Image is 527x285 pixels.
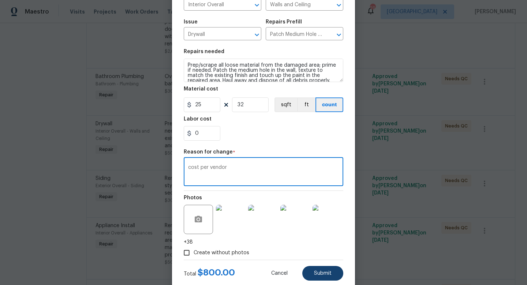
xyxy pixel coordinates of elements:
h5: Material cost [184,86,218,92]
h5: Repairs needed [184,49,224,54]
h5: Photos [184,195,202,200]
textarea: Prep/scrape all loose material from the damaged area; prime if needed. Patch the medium hole in t... [184,59,343,82]
h5: Labor cost [184,116,212,122]
button: sqft [274,97,297,112]
div: Total [184,269,235,278]
h5: Issue [184,19,198,25]
span: Cancel [271,271,288,276]
span: $ 800.00 [198,268,235,277]
span: +38 [184,238,193,246]
span: Submit [314,271,332,276]
button: ft [297,97,315,112]
h5: Repairs Prefill [266,19,302,25]
button: Submit [302,266,343,281]
button: Cancel [259,266,299,281]
button: Open [334,30,344,40]
textarea: cost per vendor [188,165,339,180]
button: Open [252,30,262,40]
span: Create without photos [194,249,249,257]
h5: Reason for change [184,149,233,155]
button: count [315,97,343,112]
